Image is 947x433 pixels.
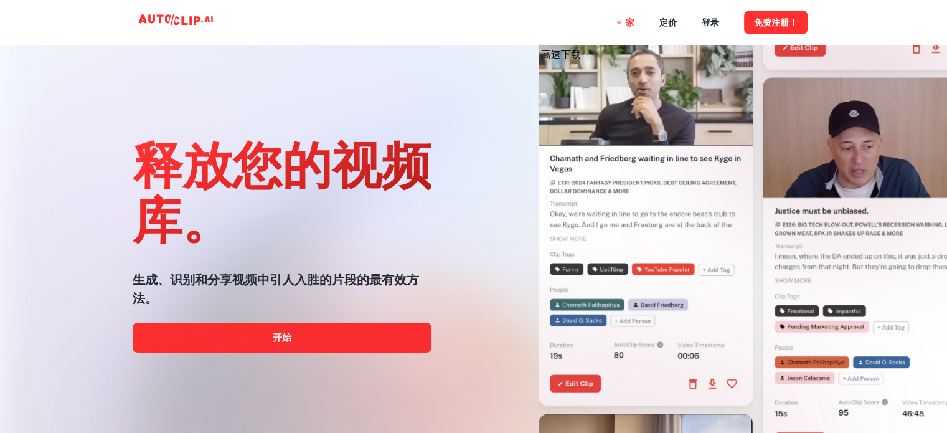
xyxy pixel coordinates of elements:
[133,272,419,306] font: 生成、识别和分享视频中引人入胜的片段的最有效方法。
[659,18,677,28] font: 定价
[133,133,431,248] font: 释放您的视频库。
[133,323,431,353] a: 开始
[702,18,719,28] font: 登录
[744,11,808,34] button: 免费注册！
[626,18,634,28] font: 家
[754,18,798,28] font: 免费注册！
[540,49,580,60] font: 高速下载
